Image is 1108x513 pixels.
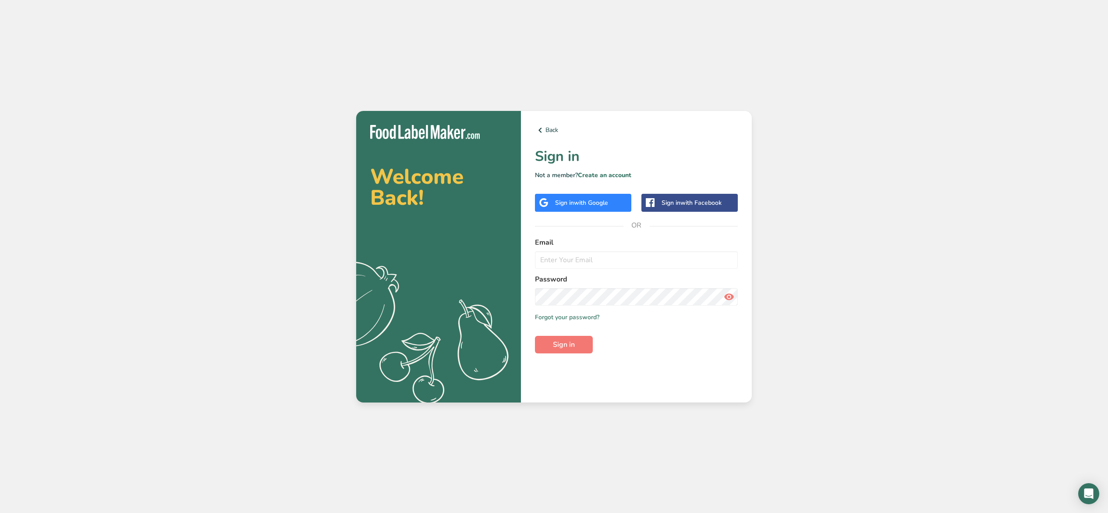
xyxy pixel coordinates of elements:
[370,125,480,139] img: Food Label Maker
[535,251,738,269] input: Enter Your Email
[680,199,722,207] span: with Facebook
[555,198,608,207] div: Sign in
[535,237,738,248] label: Email
[578,171,631,179] a: Create an account
[535,336,593,353] button: Sign in
[553,339,575,350] span: Sign in
[535,146,738,167] h1: Sign in
[574,199,608,207] span: with Google
[623,212,650,239] span: OR
[535,274,738,285] label: Password
[535,171,738,180] p: Not a member?
[370,166,507,208] h2: Welcome Back!
[535,313,599,322] a: Forgot your password?
[662,198,722,207] div: Sign in
[535,125,738,135] a: Back
[1078,483,1099,504] div: Open Intercom Messenger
